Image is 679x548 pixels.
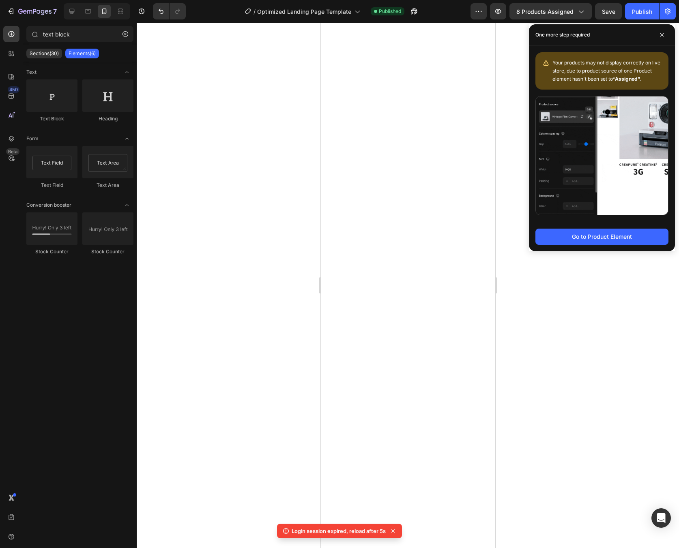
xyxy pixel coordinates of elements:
[8,86,19,93] div: 450
[120,66,133,79] span: Toggle open
[53,6,57,16] p: 7
[552,60,660,82] span: Your products may not display correctly on live store, due to product source of one Product eleme...
[120,199,133,212] span: Toggle open
[82,182,133,189] div: Text Area
[613,76,640,82] b: “Assigned”
[595,3,622,19] button: Save
[3,3,60,19] button: 7
[254,7,256,16] span: /
[153,3,186,19] div: Undo/Redo
[321,23,495,548] iframe: Design area
[509,3,592,19] button: 8 products assigned
[26,68,37,76] span: Text
[26,26,133,42] input: Search Sections & Elements
[26,248,77,255] div: Stock Counter
[292,527,386,535] p: Login session expired, reload after 5s
[26,182,77,189] div: Text Field
[26,115,77,122] div: Text Block
[535,229,668,245] button: Go to Product Element
[516,7,574,16] span: 8 products assigned
[535,31,590,39] p: One more step required
[30,50,59,57] p: Sections(30)
[69,50,96,57] p: Elements(6)
[26,201,71,209] span: Conversion booster
[6,148,19,155] div: Beta
[82,115,133,122] div: Heading
[82,248,133,255] div: Stock Counter
[602,8,615,15] span: Save
[120,132,133,145] span: Toggle open
[572,232,632,241] div: Go to Product Element
[257,7,351,16] span: Optimized Landing Page Template
[26,135,39,142] span: Form
[651,508,671,528] div: Open Intercom Messenger
[379,8,401,15] span: Published
[632,7,652,16] div: Publish
[625,3,659,19] button: Publish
